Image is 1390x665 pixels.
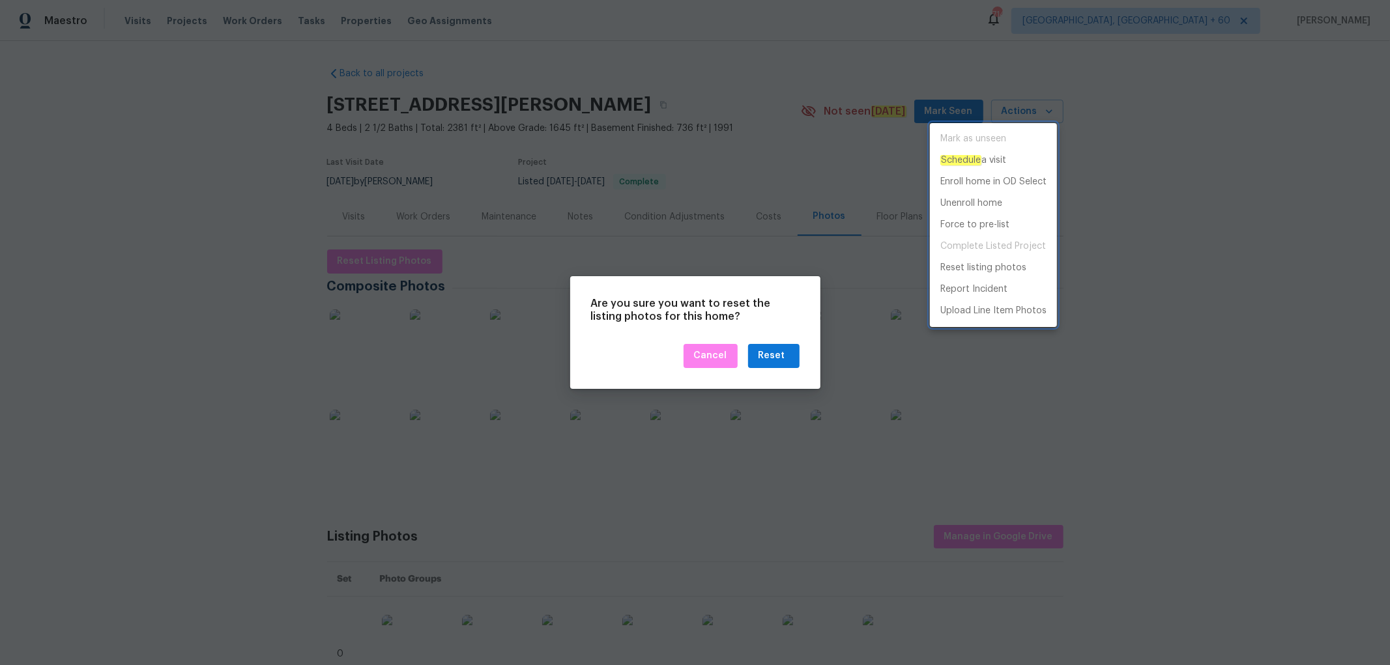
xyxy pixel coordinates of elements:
[940,154,1006,167] p: a visit
[940,218,1009,232] p: Force to pre-list
[940,197,1002,210] p: Unenroll home
[940,283,1007,296] p: Report Incident
[940,175,1047,189] p: Enroll home in OD Select
[940,155,981,165] em: Schedule
[940,261,1026,275] p: Reset listing photos
[940,304,1047,318] p: Upload Line Item Photos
